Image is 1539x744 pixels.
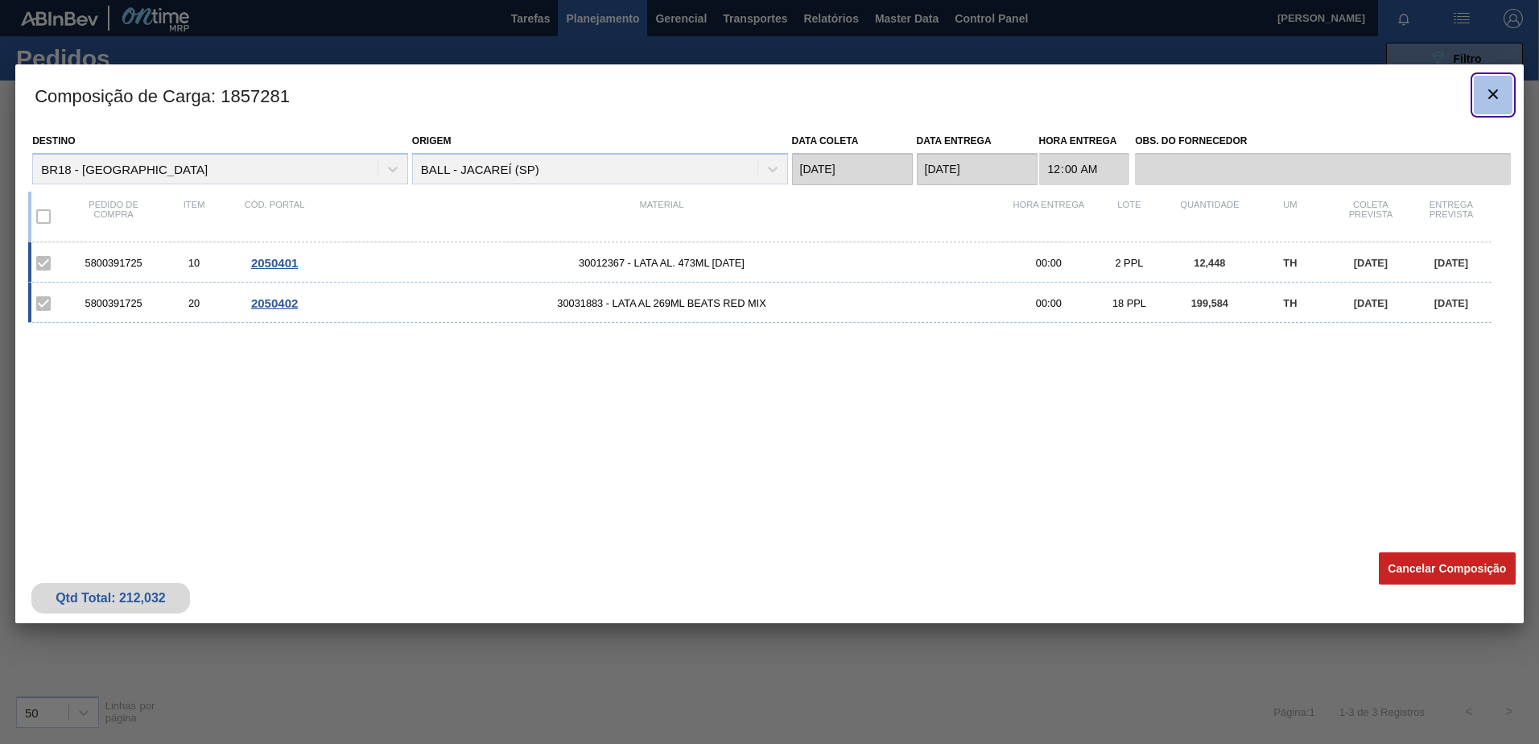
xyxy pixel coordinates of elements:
[1434,257,1468,269] span: [DATE]
[1411,200,1492,234] div: Entrega Prevista
[1009,297,1089,309] div: 00:00
[1250,200,1331,234] div: UM
[1283,257,1297,269] span: TH
[1039,130,1130,153] label: Hora Entrega
[32,135,75,147] label: Destino
[412,135,452,147] label: Origem
[1009,200,1089,234] div: Hora Entrega
[234,296,315,310] div: Ir para o Pedido
[1354,297,1388,309] span: [DATE]
[1379,552,1516,585] button: Cancelar Composição
[917,153,1038,185] input: dd/mm/yyyy
[234,256,315,270] div: Ir para o Pedido
[1191,297,1228,309] span: 199,584
[154,200,234,234] div: Item
[43,591,178,606] div: Qtd Total: 212,032
[1009,257,1089,269] div: 00:00
[917,135,992,147] label: Data Entrega
[73,200,154,234] div: Pedido de compra
[1194,257,1225,269] span: 12,448
[73,297,154,309] div: 5800391725
[1354,257,1388,269] span: [DATE]
[154,297,234,309] div: 20
[792,135,859,147] label: Data coleta
[1283,297,1297,309] span: TH
[1170,200,1250,234] div: Quantidade
[1089,297,1170,309] div: 18 PPL
[154,257,234,269] div: 10
[1089,200,1170,234] div: Lote
[792,153,913,185] input: dd/mm/yyyy
[73,257,154,269] div: 5800391725
[251,256,298,270] span: 2050401
[1135,130,1511,153] label: Obs. do Fornecedor
[1434,297,1468,309] span: [DATE]
[1089,257,1170,269] div: 2 PPL
[315,257,1009,269] span: 30012367 - LATA AL. 473ML BC 429
[15,64,1524,126] h3: Composição de Carga : 1857281
[315,200,1009,234] div: Material
[234,200,315,234] div: Cód. Portal
[251,296,298,310] span: 2050402
[1331,200,1411,234] div: Coleta Prevista
[315,297,1009,309] span: 30031883 - LATA AL 269ML BEATS RED MIX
